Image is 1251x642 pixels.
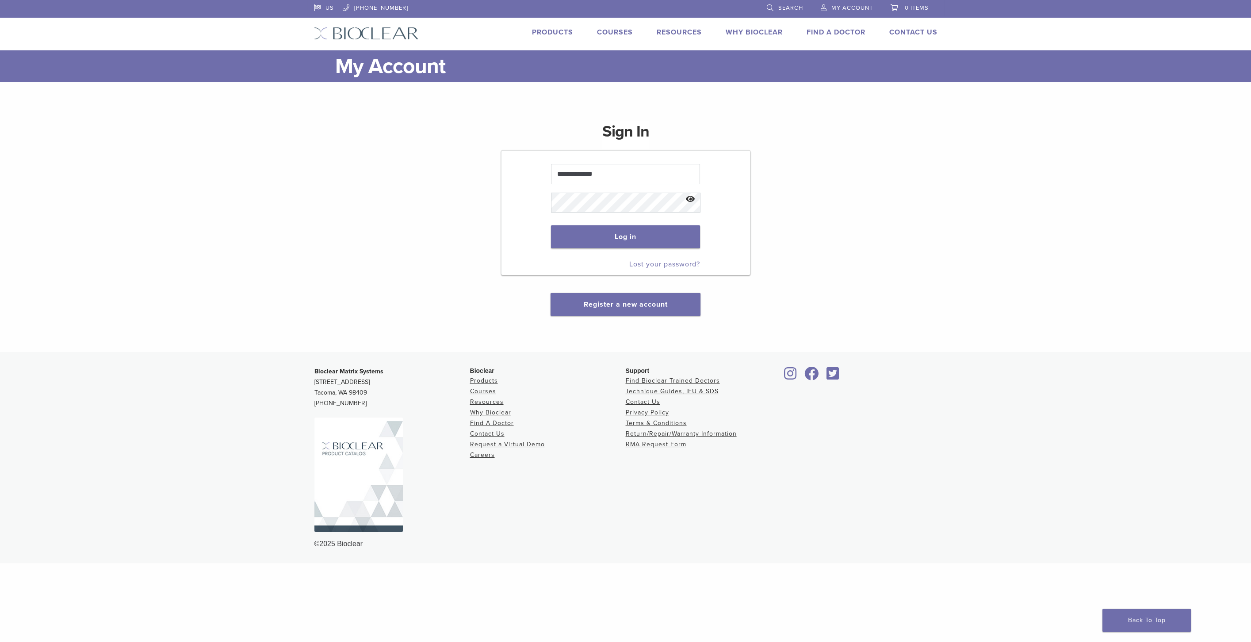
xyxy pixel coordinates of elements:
button: Register a new account [551,293,700,316]
span: My Account [831,4,873,11]
a: Why Bioclear [726,28,783,37]
strong: Bioclear Matrix Systems [314,368,383,375]
img: Bioclear [314,27,419,40]
a: Careers [470,451,495,459]
a: Return/Repair/Warranty Information [626,430,737,437]
a: Bioclear [781,372,800,381]
a: Technique Guides, IFU & SDS [626,387,719,395]
button: Show password [681,188,700,211]
a: Resources [657,28,702,37]
span: 0 items [905,4,929,11]
button: Log in [551,225,700,248]
a: Contact Us [470,430,505,437]
a: Bioclear [824,372,842,381]
span: Search [778,4,803,11]
a: Resources [470,398,504,406]
div: ©2025 Bioclear [314,539,937,549]
a: Bioclear [802,372,822,381]
a: Courses [470,387,496,395]
a: Contact Us [626,398,660,406]
a: Find Bioclear Trained Doctors [626,377,720,384]
a: Find A Doctor [470,419,514,427]
a: Request a Virtual Demo [470,441,545,448]
a: Back To Top [1102,609,1191,632]
a: Products [532,28,573,37]
a: Why Bioclear [470,409,511,416]
a: Find A Doctor [807,28,865,37]
span: Bioclear [470,367,494,374]
a: Products [470,377,498,384]
h1: My Account [335,50,937,82]
a: Register a new account [583,300,667,309]
a: Terms & Conditions [626,419,687,427]
span: Support [626,367,650,374]
a: Courses [597,28,633,37]
a: Contact Us [889,28,937,37]
a: RMA Request Form [626,441,686,448]
h1: Sign In [602,121,649,149]
a: Lost your password? [629,260,700,269]
p: [STREET_ADDRESS] Tacoma, WA 98409 [PHONE_NUMBER] [314,366,470,409]
img: Bioclear [314,418,403,532]
a: Privacy Policy [626,409,669,416]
